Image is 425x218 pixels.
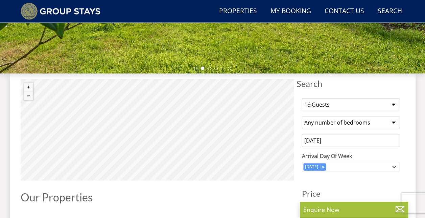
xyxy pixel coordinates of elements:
[302,152,399,160] label: Arrival Day Of Week
[216,4,260,19] a: Properties
[21,3,101,20] img: Group Stays
[302,162,399,172] div: Combobox
[297,79,405,88] span: Search
[24,83,33,91] button: Zoom in
[303,205,405,214] p: Enquire Now
[322,4,367,19] a: Contact Us
[302,189,399,198] h3: Price
[21,79,294,180] canvas: Map
[302,134,399,147] input: Arrival Date
[303,164,320,170] div: [DATE]
[268,4,314,19] a: My Booking
[24,91,33,100] button: Zoom out
[375,4,405,19] a: Search
[21,191,294,203] h1: Our Properties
